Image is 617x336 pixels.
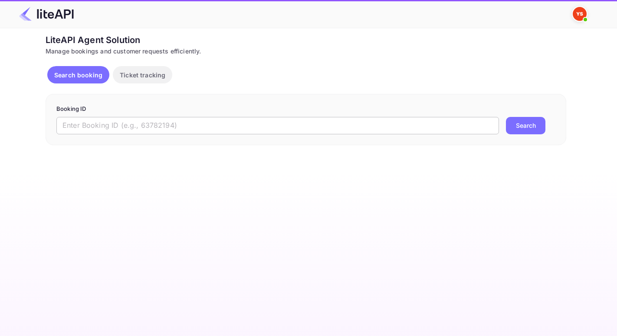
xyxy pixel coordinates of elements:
[19,7,74,21] img: LiteAPI Logo
[56,117,499,134] input: Enter Booking ID (e.g., 63782194)
[46,33,566,47] div: LiteAPI Agent Solution
[46,47,566,56] div: Manage bookings and customer requests efficiently.
[573,7,587,21] img: Yandex Support
[120,70,165,80] p: Ticket tracking
[56,105,555,113] p: Booking ID
[54,70,102,80] p: Search booking
[506,117,545,134] button: Search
